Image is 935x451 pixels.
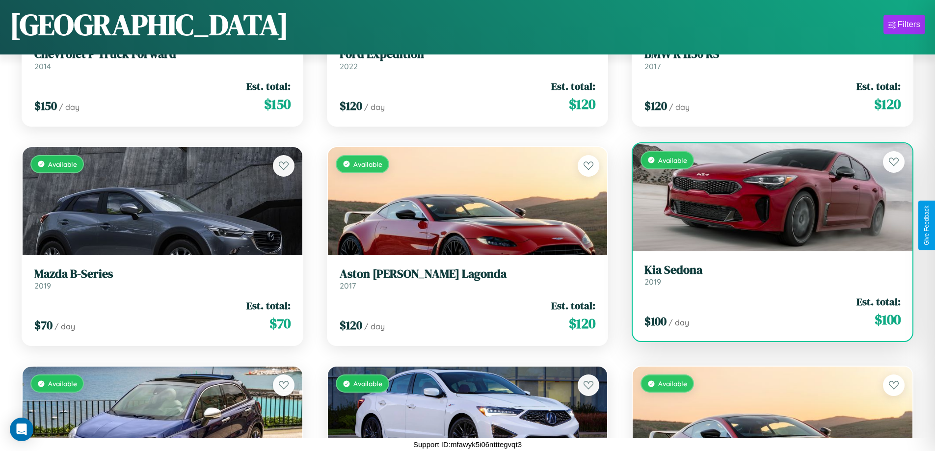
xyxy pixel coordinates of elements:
a: Ford Expedition2022 [340,47,596,71]
h3: Kia Sedona [644,263,901,277]
span: Est. total: [856,294,901,309]
a: Chevrolet P Truck Forward2014 [34,47,291,71]
span: $ 120 [340,317,362,333]
span: Est. total: [551,298,595,313]
span: 2019 [644,277,661,287]
span: $ 120 [874,94,901,114]
span: $ 100 [875,310,901,329]
span: Available [658,379,687,388]
span: 2022 [340,61,358,71]
h3: Aston [PERSON_NAME] Lagonda [340,267,596,281]
span: / day [54,321,75,331]
span: Available [48,160,77,168]
a: Kia Sedona2019 [644,263,901,287]
span: Available [48,379,77,388]
h3: Mazda B-Series [34,267,291,281]
span: $ 70 [269,314,291,333]
span: $ 120 [569,94,595,114]
span: / day [59,102,80,112]
span: / day [364,102,385,112]
span: $ 120 [340,98,362,114]
a: BMW R 1150 RS2017 [644,47,901,71]
span: Available [353,379,382,388]
span: $ 100 [644,313,667,329]
span: / day [668,318,689,327]
span: $ 150 [264,94,291,114]
span: 2019 [34,281,51,291]
span: $ 70 [34,317,53,333]
span: Available [658,156,687,164]
div: Open Intercom Messenger [10,418,33,441]
a: Mazda B-Series2019 [34,267,291,291]
span: 2017 [644,61,661,71]
button: Filters [883,15,925,34]
span: Est. total: [246,79,291,93]
span: / day [669,102,690,112]
p: Support ID: mfawyk5i06ntttegvqt3 [413,438,522,451]
span: 2017 [340,281,356,291]
h3: Ford Expedition [340,47,596,61]
a: Aston [PERSON_NAME] Lagonda2017 [340,267,596,291]
span: $ 120 [644,98,667,114]
span: 2014 [34,61,51,71]
span: Est. total: [551,79,595,93]
h3: BMW R 1150 RS [644,47,901,61]
div: Give Feedback [923,206,930,245]
span: $ 150 [34,98,57,114]
span: Est. total: [246,298,291,313]
span: $ 120 [569,314,595,333]
span: Est. total: [856,79,901,93]
h3: Chevrolet P Truck Forward [34,47,291,61]
div: Filters [898,20,920,29]
span: Available [353,160,382,168]
h1: [GEOGRAPHIC_DATA] [10,4,289,45]
span: / day [364,321,385,331]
